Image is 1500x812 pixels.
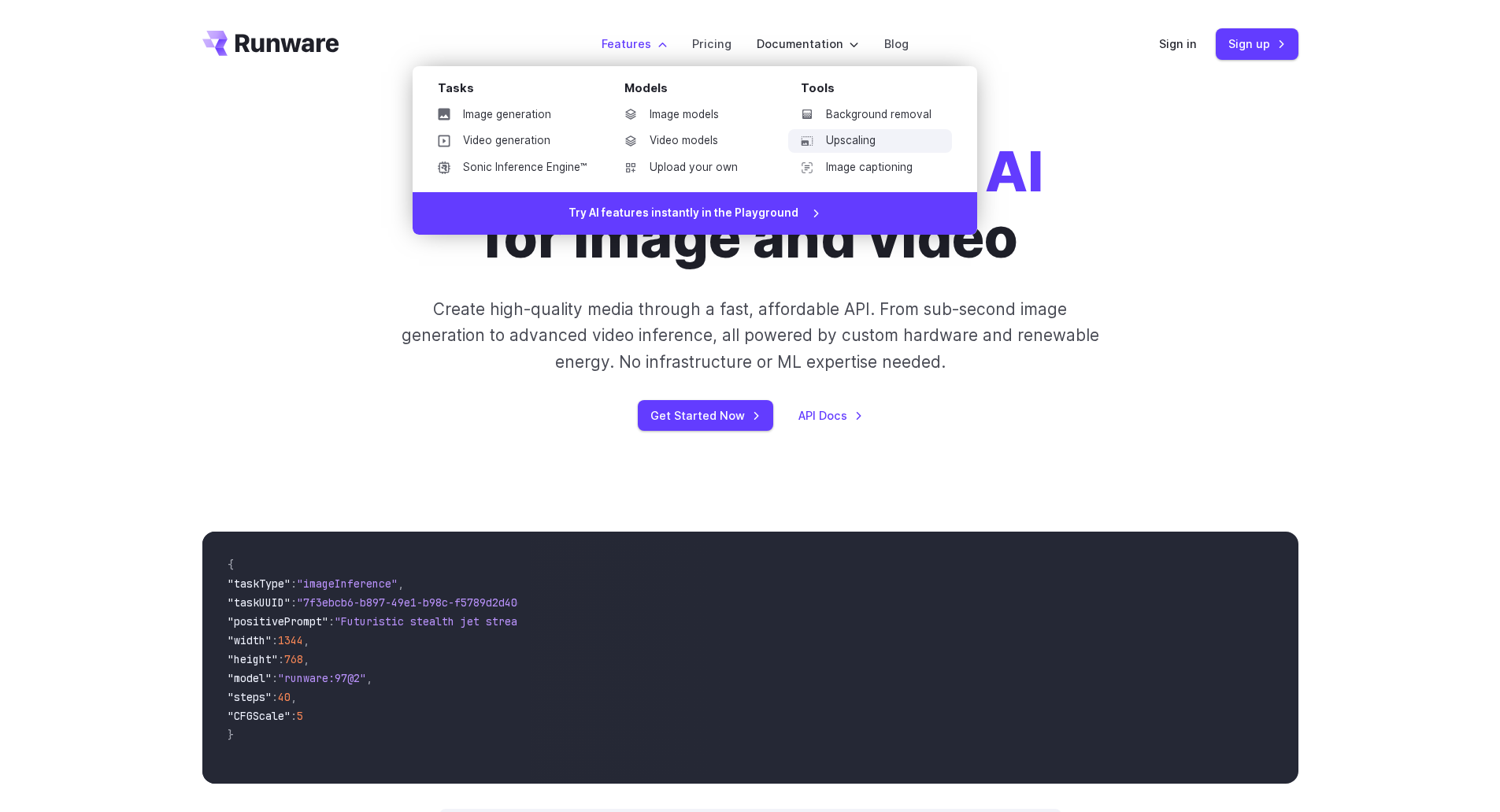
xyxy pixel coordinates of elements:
[692,35,731,53] a: Pricing
[398,577,404,591] span: ,
[284,652,303,666] span: 768
[228,690,272,704] span: "steps"
[1216,28,1298,59] a: Sign up
[291,577,297,591] span: :
[272,690,278,704] span: :
[278,690,291,704] span: 40
[228,633,272,647] span: "width"
[272,633,278,647] span: :
[413,192,977,235] a: Try AI features instantly in the Playground
[278,671,366,685] span: "runware:97@2"
[328,614,335,628] span: :
[884,35,909,53] a: Blog
[602,35,667,53] label: Features
[303,633,309,647] span: ,
[228,671,272,685] span: "model"
[788,156,952,180] a: Image captioning
[272,671,278,685] span: :
[425,129,599,153] a: Video generation
[278,633,303,647] span: 1344
[278,652,284,666] span: :
[757,35,859,53] label: Documentation
[425,156,599,180] a: Sonic Inference Engine™
[798,406,863,425] a: API Docs
[297,709,303,723] span: 5
[228,652,278,666] span: "height"
[612,103,776,127] a: Image models
[788,103,952,127] a: Background removal
[399,296,1101,375] p: Create high-quality media through a fast, affordable API. From sub-second image generation to adv...
[297,595,536,610] span: "7f3ebcb6-b897-49e1-b98c-f5789d2d40d7"
[612,156,776,180] a: Upload your own
[291,690,297,704] span: ,
[638,400,773,431] a: Get Started Now
[228,614,328,628] span: "positivePrompt"
[228,577,291,591] span: "taskType"
[228,595,291,610] span: "taskUUID"
[624,79,776,103] div: Models
[438,79,599,103] div: Tasks
[228,558,234,572] span: {
[291,595,297,610] span: :
[366,671,372,685] span: ,
[297,577,398,591] span: "imageInference"
[1159,35,1197,53] a: Sign in
[425,103,599,127] a: Image generation
[291,709,297,723] span: :
[335,614,908,628] span: "Futuristic stealth jet streaking through a neon-lit cityscape with glowing purple exhaust"
[788,129,952,153] a: Upscaling
[228,728,234,742] span: }
[612,129,776,153] a: Video models
[202,31,339,56] a: Go to /
[228,709,291,723] span: "CFGScale"
[801,79,952,103] div: Tools
[303,652,309,666] span: ,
